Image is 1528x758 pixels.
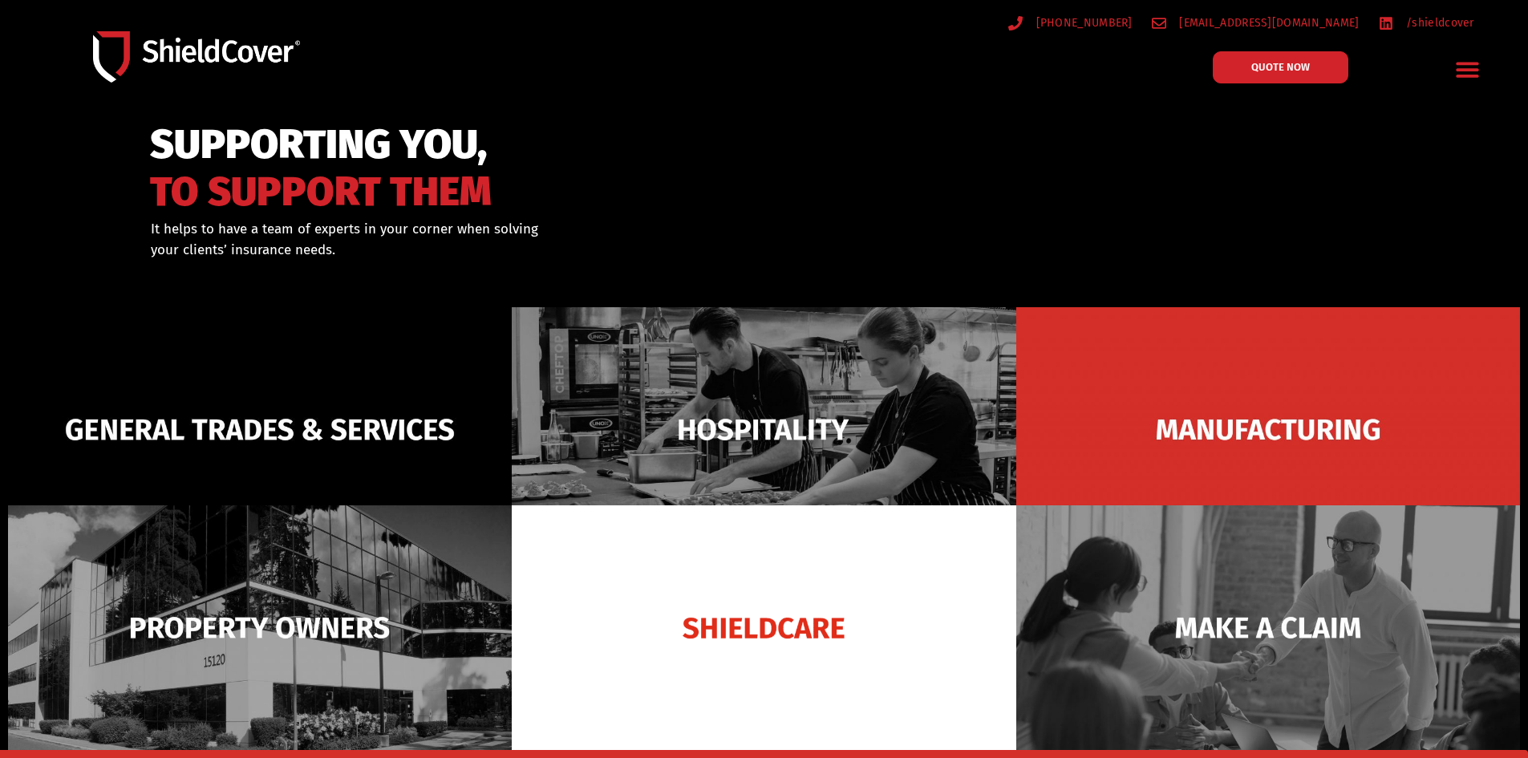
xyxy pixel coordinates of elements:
img: Shield-Cover-Underwriting-Australia-logo-full [93,31,300,82]
a: /shieldcover [1379,13,1474,33]
div: It helps to have a team of experts in your corner when solving [151,219,846,260]
span: QUOTE NOW [1251,62,1310,72]
div: Menu Toggle [1449,51,1487,88]
a: [PHONE_NUMBER] [1008,13,1133,33]
a: [EMAIL_ADDRESS][DOMAIN_NAME] [1152,13,1360,33]
span: [PHONE_NUMBER] [1032,13,1133,33]
span: /shieldcover [1402,13,1474,33]
a: QUOTE NOW [1213,51,1348,83]
span: SUPPORTING YOU, [150,128,492,161]
p: your clients’ insurance needs. [151,240,846,261]
span: [EMAIL_ADDRESS][DOMAIN_NAME] [1175,13,1359,33]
